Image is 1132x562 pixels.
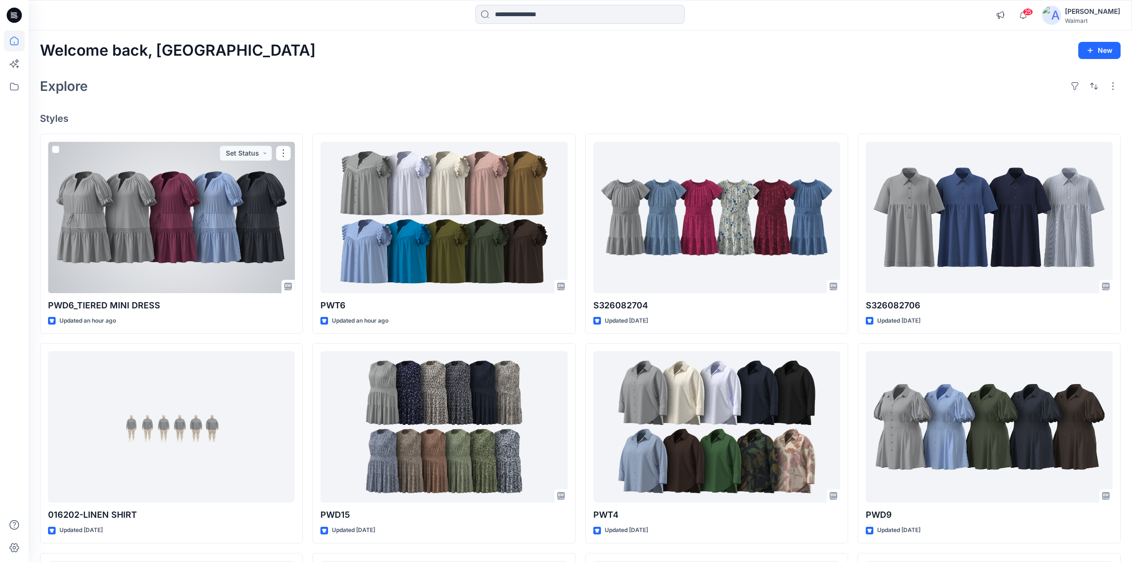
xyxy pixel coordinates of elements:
[332,525,375,535] p: Updated [DATE]
[48,508,295,522] p: 016202-LINEN SHIRT
[320,299,567,312] p: PWT6
[593,299,840,312] p: S326082704
[59,316,116,326] p: Updated an hour ago
[332,316,388,326] p: Updated an hour ago
[866,351,1113,503] a: PWD9
[320,508,567,522] p: PWD15
[877,525,920,535] p: Updated [DATE]
[59,525,103,535] p: Updated [DATE]
[593,508,840,522] p: PWT4
[866,508,1113,522] p: PWD9
[1078,42,1121,59] button: New
[48,142,295,293] a: PWD6_TIERED MINI DRESS
[320,351,567,503] a: PWD15
[40,113,1121,124] h4: Styles
[320,142,567,293] a: PWT6
[593,142,840,293] a: S326082704
[1065,6,1120,17] div: [PERSON_NAME]
[40,42,316,59] h2: Welcome back, [GEOGRAPHIC_DATA]
[605,316,648,326] p: Updated [DATE]
[1023,8,1033,16] span: 25
[877,316,920,326] p: Updated [DATE]
[40,79,88,94] h2: Explore
[593,351,840,503] a: PWT4
[48,299,295,312] p: PWD6_TIERED MINI DRESS
[866,142,1113,293] a: S326082706
[1042,6,1061,25] img: avatar
[605,525,648,535] p: Updated [DATE]
[1065,17,1120,24] div: Walmart
[48,351,295,503] a: 016202-LINEN SHIRT
[866,299,1113,312] p: S326082706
